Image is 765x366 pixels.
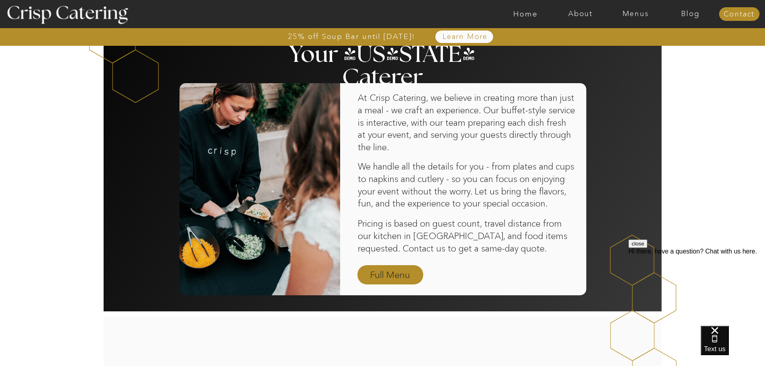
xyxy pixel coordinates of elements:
a: Home [498,10,553,18]
h2: Your [US_STATE] Caterer [288,43,477,59]
a: Full Menu [367,268,414,282]
a: Contact [719,10,759,18]
a: 25% off Soup Bar until [DATE]! [259,33,444,41]
a: About [553,10,608,18]
a: Learn More [424,33,506,41]
p: We handle all the details for you - from plates and cups to napkins and cutlery - so you can focu... [358,161,579,211]
p: At Crisp Catering, we believe in creating more than just a meal - we craft an experience. Our buf... [358,92,575,169]
a: Menus [608,10,663,18]
p: Pricing is based on guest count, travel distance from our kitchen in [GEOGRAPHIC_DATA], and food ... [358,218,575,256]
a: Blog [663,10,718,18]
iframe: podium webchat widget bubble [701,326,765,366]
iframe: podium webchat widget prompt [628,239,765,336]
